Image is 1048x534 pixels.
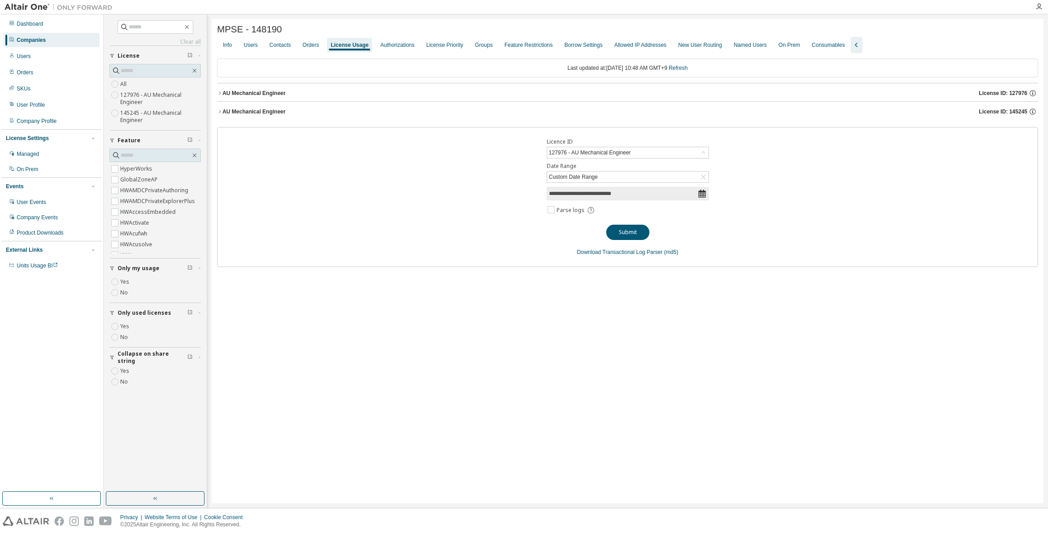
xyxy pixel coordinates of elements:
label: No [120,376,130,387]
button: Submit [606,225,649,240]
button: Collapse on share string [109,348,201,367]
a: (md5) [664,249,678,255]
span: Clear filter [187,52,193,59]
div: Dashboard [17,20,43,27]
label: No [120,287,130,298]
img: instagram.svg [69,516,79,526]
div: Company Events [17,214,58,221]
a: Download Transactional Log Parser [577,249,662,255]
div: Allowed IP Addresses [614,41,667,49]
span: Clear filter [187,309,193,317]
div: Named Users [734,41,767,49]
div: License Settings [6,135,49,142]
p: © 2025 Altair Engineering, Inc. All Rights Reserved. [120,521,248,529]
div: AU Mechanical Engineer [222,90,286,97]
div: Custom Date Range [548,172,599,182]
label: GlobalZoneAP [120,174,159,185]
span: Clear filter [187,137,193,144]
div: Last updated at: [DATE] 10:48 AM GMT+9 [217,59,1038,77]
a: Clear all [109,38,201,45]
div: User Events [17,199,46,206]
label: HWAcufwh [120,228,149,239]
div: Groups [475,41,493,49]
div: 127976 - AU Mechanical Engineer [548,148,632,158]
div: Cookie Consent [204,514,248,521]
div: New User Routing [678,41,722,49]
label: No [120,332,130,343]
div: Companies [17,36,46,44]
img: linkedin.svg [84,516,94,526]
img: facebook.svg [54,516,64,526]
img: altair_logo.svg [3,516,49,526]
div: Privacy [120,514,145,521]
div: License Usage [331,41,368,49]
label: HWAcutrace [120,250,153,261]
span: License ID: 145245 [979,108,1027,115]
span: Units Usage BI [17,262,58,269]
div: External Links [6,246,43,253]
span: Clear filter [187,265,193,272]
span: Only my usage [118,265,159,272]
button: Only used licenses [109,303,201,323]
span: License ID: 127976 [979,90,1027,97]
label: HWAMDCPrivateAuthoring [120,185,190,196]
div: Product Downloads [17,229,64,236]
div: AU Mechanical Engineer [222,108,286,115]
label: HWAMDCPrivateExplorerPlus [120,196,197,207]
div: Events [6,183,23,190]
div: Feature Restrictions [504,41,553,49]
label: HWAcusolve [120,239,154,250]
span: Parse logs [557,207,585,214]
div: Website Terms of Use [145,514,204,521]
div: Orders [303,41,319,49]
span: Only used licenses [118,309,171,317]
div: On Prem [17,166,38,173]
div: Users [17,53,31,60]
div: Orders [17,69,33,76]
label: Yes [120,366,131,376]
button: Feature [109,131,201,150]
div: Borrow Settings [564,41,603,49]
div: Custom Date Range [547,172,708,182]
span: MPSE - 148190 [217,24,282,35]
div: Managed [17,150,39,158]
div: Users [244,41,258,49]
div: Consumables [812,41,845,49]
div: Company Profile [17,118,57,125]
div: User Profile [17,101,45,109]
span: Clear filter [187,354,193,361]
img: youtube.svg [99,516,112,526]
label: 127976 - AU Mechanical Engineer [120,90,201,108]
label: Date Range [547,163,709,170]
div: SKUs [17,85,31,92]
span: Feature [118,137,141,144]
label: Licence ID [547,138,709,145]
div: Authorizations [380,41,414,49]
label: Yes [120,276,131,287]
div: License Priority [426,41,463,49]
label: HyperWorks [120,163,154,174]
a: Refresh [669,65,688,71]
button: License [109,46,201,66]
label: 145245 - AU Mechanical Engineer [120,108,201,126]
div: Contacts [269,41,290,49]
img: Altair One [5,3,117,12]
div: 127976 - AU Mechanical Engineer [547,147,708,158]
label: All [120,79,128,90]
button: AU Mechanical EngineerLicense ID: 127976 [217,83,1038,103]
div: On Prem [779,41,800,49]
div: Info [223,41,232,49]
button: AU Mechanical EngineerLicense ID: 145245 [217,102,1038,122]
span: Collapse on share string [118,350,187,365]
label: HWActivate [120,217,151,228]
label: HWAccessEmbedded [120,207,177,217]
button: Only my usage [109,258,201,278]
span: License [118,52,140,59]
label: Yes [120,321,131,332]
